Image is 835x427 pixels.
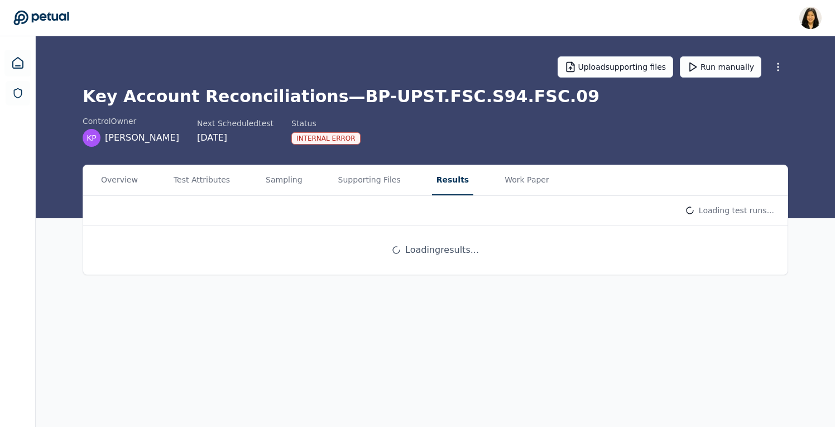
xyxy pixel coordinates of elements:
button: Run manually [680,56,761,78]
button: Work Paper [500,165,554,195]
div: control Owner [83,116,179,127]
div: Status [291,118,361,129]
button: Results [432,165,473,195]
button: Test Attributes [169,165,234,195]
button: Sampling [261,165,307,195]
h1: Key Account Reconciliations — BP-UPST.FSC.S94.FSC.09 [83,87,788,107]
span: KP [87,132,97,143]
button: Uploadsupporting files [558,56,674,78]
button: Supporting Files [334,165,405,195]
button: More Options [768,57,788,77]
button: Overview [97,165,142,195]
a: SOC 1 Reports [6,81,30,105]
div: Loading results ... [392,243,479,257]
span: [PERSON_NAME] [105,131,179,145]
a: Go to Dashboard [13,10,69,26]
div: [DATE] [197,131,273,145]
div: Internal Error [291,132,361,145]
img: Renee Park [799,7,822,29]
p: Loading test runs... [699,205,774,216]
div: Next Scheduled test [197,118,273,129]
a: Dashboard [4,50,31,76]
